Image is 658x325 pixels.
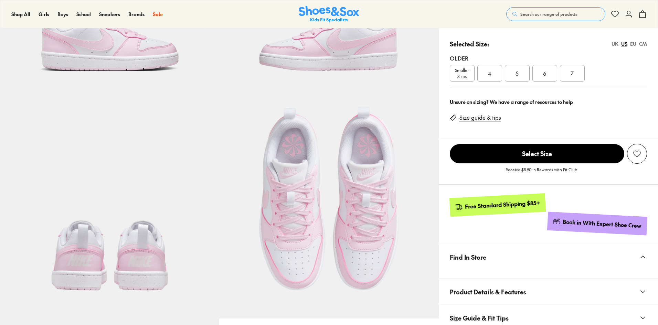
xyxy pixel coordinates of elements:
button: Select Size [450,144,624,164]
div: Older [450,54,647,62]
a: Sneakers [99,11,120,18]
a: Boys [57,11,68,18]
img: SNS_Logo_Responsive.svg [299,6,359,23]
a: Girls [39,11,49,18]
button: Add to Wishlist [627,144,647,164]
div: EU [630,40,636,47]
button: Find In Store [439,244,658,270]
p: Selected Size: [450,39,489,48]
p: Receive $8.50 in Rewards with Fit Club [506,166,577,179]
span: Select Size [450,144,624,163]
span: 6 [543,69,546,77]
a: Size guide & tips [459,114,501,121]
a: Shop All [11,11,30,18]
span: 4 [488,69,491,77]
a: Brands [128,11,145,18]
span: 5 [516,69,519,77]
div: CM [639,40,647,47]
img: 8-476490_1 [219,99,438,318]
a: School [76,11,91,18]
div: Free Standard Shipping $85+ [465,199,540,210]
button: Product Details & Features [439,279,658,305]
div: UK [612,40,618,47]
span: Smaller Sizes [450,67,474,79]
a: Book in With Expert Shoe Crew [547,212,647,235]
div: US [621,40,627,47]
span: Search our range of products [520,11,577,17]
a: Shoes & Sox [299,6,359,23]
a: Free Standard Shipping $85+ [449,193,545,217]
button: Search our range of products [506,7,605,21]
span: Product Details & Features [450,282,526,302]
a: Sale [153,11,163,18]
span: 7 [571,69,574,77]
div: Book in With Expert Shoe Crew [563,218,642,230]
span: Find In Store [450,247,486,267]
iframe: Gorgias live chat messenger [7,279,34,304]
div: Unsure on sizing? We have a range of resources to help [450,98,647,106]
